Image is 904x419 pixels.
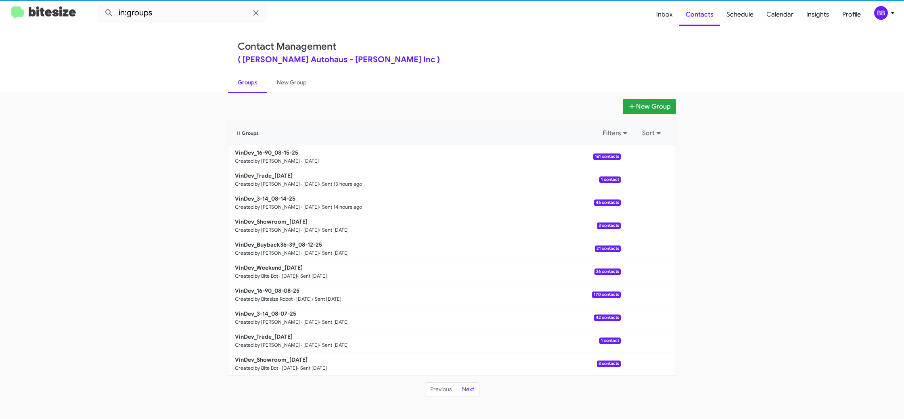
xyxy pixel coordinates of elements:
[235,287,299,294] b: VinDev_16-90_08-08-25
[597,222,621,229] span: 3 contacts
[679,3,720,26] a: Contacts
[228,283,621,306] a: VinDev_16-90_08-08-25Created by Bitesize Robot · [DATE]• Sent [DATE]170 contacts
[319,181,362,187] small: • Sent 15 hours ago
[867,6,895,20] button: BB
[235,181,319,187] small: Created by [PERSON_NAME] · [DATE]
[599,176,621,183] span: 1 contact
[235,241,322,248] b: VinDev_Buyback36-39_08-12-25
[297,273,327,279] small: • Sent [DATE]
[235,172,293,179] b: VinDev_Trade_[DATE]
[228,329,621,352] a: VinDev_Trade_[DATE]Created by [PERSON_NAME] · [DATE]• Sent [DATE]1 contact
[235,218,308,225] b: VinDev_Showroom_[DATE]
[874,6,888,20] div: BB
[236,130,259,136] span: 11 Groups
[235,342,319,348] small: Created by [PERSON_NAME] · [DATE]
[650,3,679,26] a: Inbox
[228,352,621,375] a: VinDev_Showroom_[DATE]Created by Bite Bot · [DATE]• Sent [DATE]3 contacts
[228,72,267,93] a: Groups
[235,264,303,271] b: VinDev_Weekend_[DATE]
[595,245,621,252] span: 21 contacts
[319,319,349,325] small: • Sent [DATE]
[235,149,298,156] b: VinDev_16-90_08-15-25
[800,3,836,26] a: Insights
[720,3,760,26] a: Schedule
[235,333,293,340] b: VinDev_Trade_[DATE]
[637,126,668,140] button: Sort
[235,195,295,202] b: VinDev_3-14_08-14-25
[228,214,621,237] a: VinDev_Showroom_[DATE]Created by [PERSON_NAME] · [DATE]• Sent [DATE]3 contacts
[235,158,319,164] small: Created by [PERSON_NAME] · [DATE]
[312,296,341,302] small: • Sent [DATE]
[592,291,621,298] span: 170 contacts
[98,3,267,23] input: Search
[238,40,336,52] a: Contact Management
[235,296,312,302] small: Created by Bitesize Robot · [DATE]
[235,250,319,256] small: Created by [PERSON_NAME] · [DATE]
[457,382,479,397] button: Next
[594,199,621,206] span: 46 contacts
[598,126,634,140] button: Filters
[235,227,319,233] small: Created by [PERSON_NAME] · [DATE]
[235,319,319,325] small: Created by [PERSON_NAME] · [DATE]
[319,250,349,256] small: • Sent [DATE]
[593,153,621,160] span: 161 contacts
[319,204,362,210] small: • Sent 14 hours ago
[760,3,800,26] a: Calendar
[267,72,316,93] a: New Group
[235,365,297,371] small: Created by Bite Bot · [DATE]
[836,3,867,26] a: Profile
[228,306,621,329] a: VinDev_3-14_08-07-25Created by [PERSON_NAME] · [DATE]• Sent [DATE]42 contacts
[319,227,349,233] small: • Sent [DATE]
[228,237,621,260] a: VinDev_Buyback36-39_08-12-25Created by [PERSON_NAME] · [DATE]• Sent [DATE]21 contacts
[594,314,621,321] span: 42 contacts
[235,356,308,363] b: VinDev_Showroom_[DATE]
[228,260,621,283] a: VinDev_Weekend_[DATE]Created by Bite Bot · [DATE]• Sent [DATE]26 contacts
[235,204,319,210] small: Created by [PERSON_NAME] · [DATE]
[228,168,621,191] a: VinDev_Trade_[DATE]Created by [PERSON_NAME] · [DATE]• Sent 15 hours ago1 contact
[597,360,621,367] span: 3 contacts
[599,337,621,344] span: 1 contact
[235,310,296,317] b: VinDev_3-14_08-07-25
[228,191,621,214] a: VinDev_3-14_08-14-25Created by [PERSON_NAME] · [DATE]• Sent 14 hours ago46 contacts
[297,365,327,371] small: • Sent [DATE]
[238,56,666,64] div: ( [PERSON_NAME] Autohaus - [PERSON_NAME] Inc )
[623,99,676,114] button: New Group
[319,342,349,348] small: • Sent [DATE]
[235,273,297,279] small: Created by Bite Bot · [DATE]
[228,145,621,168] a: VinDev_16-90_08-15-25Created by [PERSON_NAME] · [DATE]161 contacts
[594,268,621,275] span: 26 contacts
